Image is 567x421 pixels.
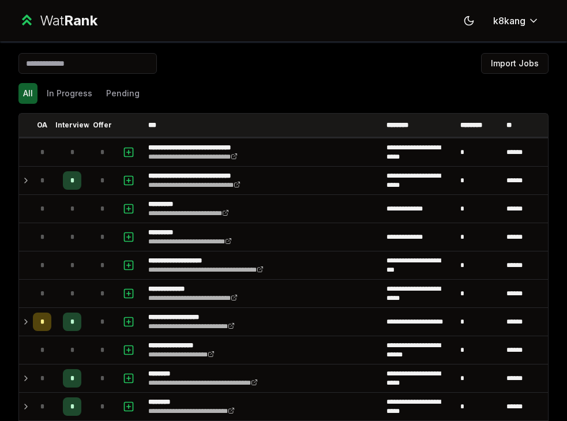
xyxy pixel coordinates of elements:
[37,121,47,130] p: OA
[42,83,97,104] button: In Progress
[93,121,112,130] p: Offer
[481,53,549,74] button: Import Jobs
[102,83,144,104] button: Pending
[18,12,97,30] a: WatRank
[64,12,97,29] span: Rank
[55,121,89,130] p: Interview
[484,10,549,31] button: k8kang
[18,83,37,104] button: All
[493,14,525,28] span: k8kang
[40,12,97,30] div: Wat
